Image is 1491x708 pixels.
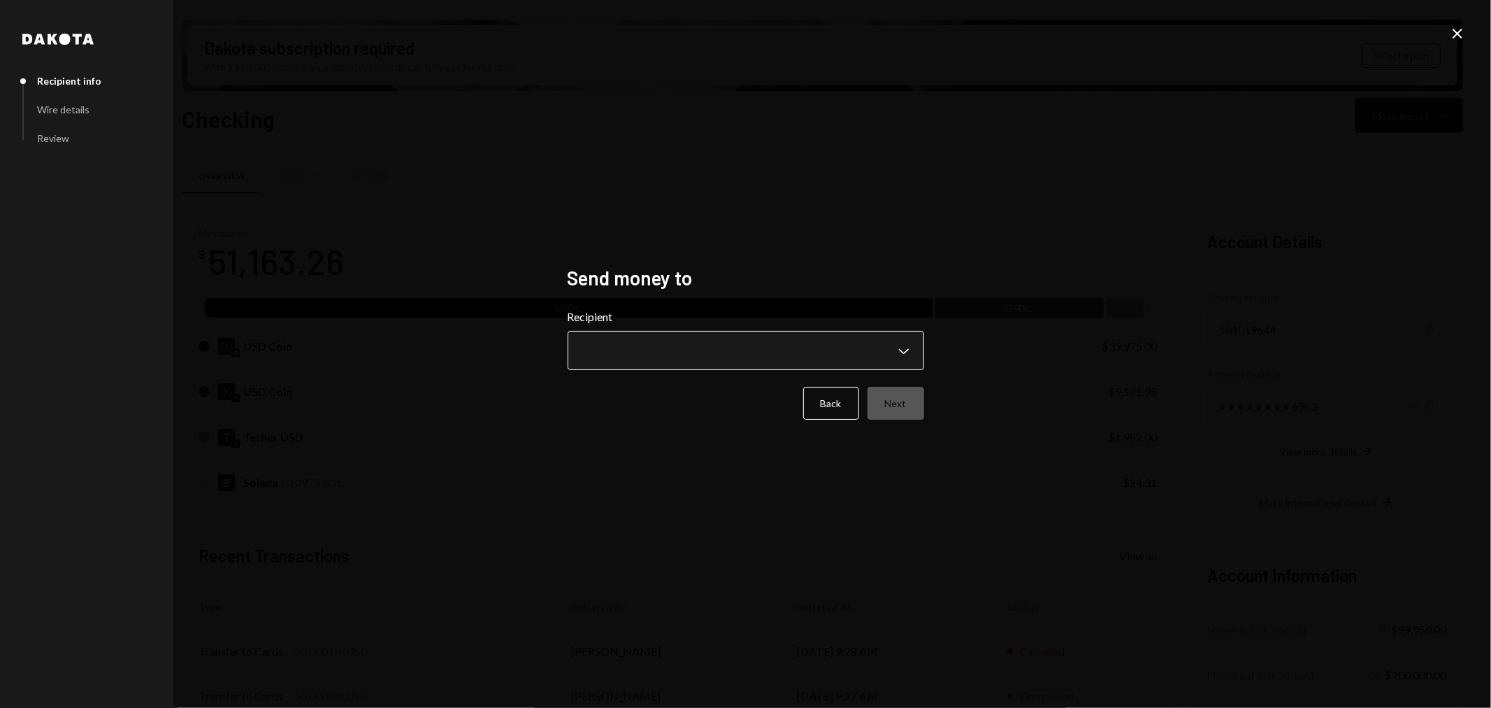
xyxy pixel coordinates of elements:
div: Wire details [37,104,89,115]
div: Review [37,132,69,144]
div: Recipient info [37,75,101,87]
button: Recipient [568,331,924,370]
button: Back [803,387,859,420]
label: Recipient [568,309,924,325]
h2: Send money to [568,264,924,292]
